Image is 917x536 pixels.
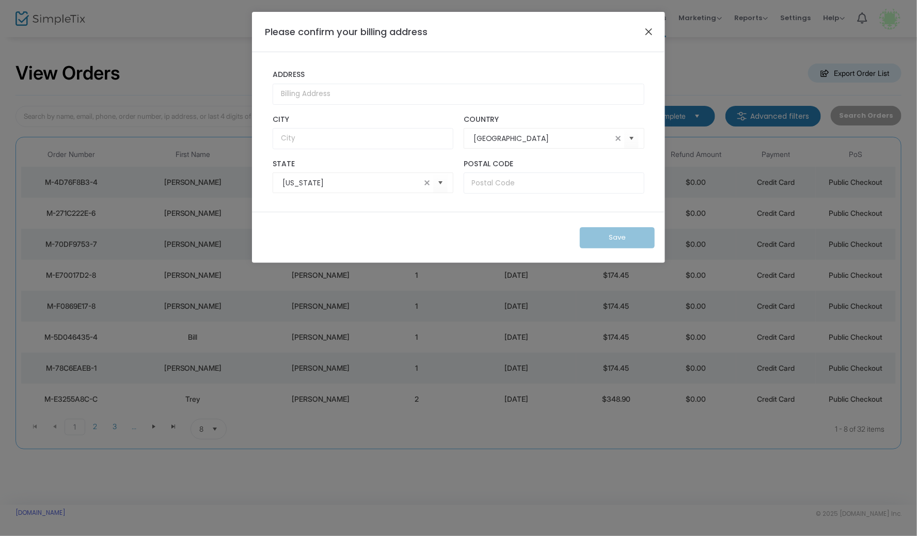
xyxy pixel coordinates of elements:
span: clear [612,132,624,145]
button: Select [624,128,639,149]
label: City [273,115,453,124]
button: Close [642,25,656,38]
label: State [273,160,453,169]
span: clear [421,177,433,189]
input: Postal Code [464,172,644,194]
label: Postal Code [464,160,644,169]
input: Billing Address [273,84,644,105]
label: Address [273,70,644,80]
label: Country [464,115,644,124]
button: Select [433,172,448,194]
input: City [273,128,453,149]
input: Select State [282,178,421,188]
input: Select Country [473,133,612,144]
h4: Please confirm your billing address [265,25,428,39]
